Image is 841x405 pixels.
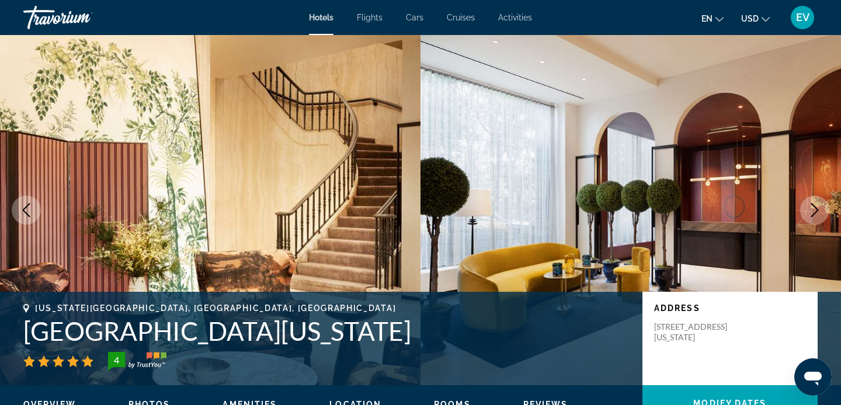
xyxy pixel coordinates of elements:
[447,13,475,22] a: Cruises
[701,10,724,27] button: Change language
[105,353,128,367] div: 4
[701,14,713,23] span: en
[787,5,818,30] button: User Menu
[741,10,770,27] button: Change currency
[796,12,809,23] span: EV
[654,322,748,343] p: [STREET_ADDRESS][US_STATE]
[35,303,396,313] span: [US_STATE][GEOGRAPHIC_DATA], [GEOGRAPHIC_DATA], [GEOGRAPHIC_DATA]
[498,13,532,22] a: Activities
[654,303,806,313] p: Address
[23,2,140,33] a: Travorium
[741,14,759,23] span: USD
[108,352,166,371] img: TrustYou guest rating badge
[309,13,333,22] a: Hotels
[794,358,832,396] iframe: Button to launch messaging window
[23,316,631,346] h1: [GEOGRAPHIC_DATA][US_STATE]
[12,195,41,225] button: Previous image
[800,195,829,225] button: Next image
[406,13,423,22] a: Cars
[357,13,383,22] a: Flights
